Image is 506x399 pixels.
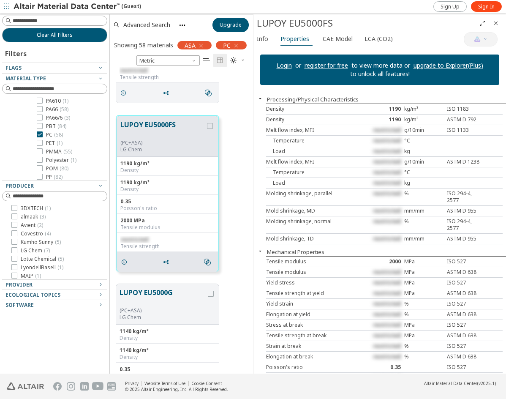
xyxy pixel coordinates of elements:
button: Close [253,248,267,254]
span: CAE Model [323,32,353,46]
span: ASA [185,41,196,49]
span: ( 3 ) [64,114,70,121]
div: Yield stress [266,279,365,286]
div: % [404,190,443,204]
span: Material Type [5,75,46,82]
span: Producer [5,182,34,189]
span: almaak [21,213,46,220]
div: Density [266,116,365,123]
div: ASTM D 955 [443,208,483,214]
div: kg/m³ [404,106,443,112]
button: Provider [2,280,107,290]
span: Altair Material Data Center [424,380,477,386]
div: ASTM D 638 [443,311,483,318]
div: Tensile strength at break [266,332,365,339]
span: Advanced Search [123,22,170,28]
span: Avient [21,222,43,229]
p: LG Chem [120,146,205,153]
span: restricted [373,169,401,176]
span: restricted [373,126,401,134]
div: ISO 527 [443,343,483,350]
div: LUPOY EU5000FS [257,16,476,30]
div: kg [404,180,443,186]
span: ( 55 ) [63,148,72,155]
div: Unit System [136,55,200,66]
span: LG Chem [21,247,50,254]
div: kg/m³ [404,116,443,123]
span: ( 1 ) [57,139,63,147]
div: 1190 [365,116,404,123]
i:  [204,259,211,265]
span: PBT [46,123,66,130]
div: MPa [404,322,443,328]
div: Strain at break [266,343,365,350]
div: (PC+ASA) [120,307,206,314]
div: 1140 kg/m³ [120,347,215,354]
div: MPa [404,332,443,339]
span: restricted [373,179,401,186]
span: restricted [373,342,401,350]
div: ISO 527 [443,322,483,328]
button: Details [116,85,134,101]
div: 2000 [365,258,404,265]
div: Density [266,106,365,112]
div: Molding shrinkage, normal [266,218,365,232]
span: restricted [373,290,401,297]
div: Poisson's ratio [120,373,215,380]
span: ( 5 ) [55,238,61,246]
span: POM [46,165,68,172]
button: LUPOY EU5000G [120,287,206,307]
button: Full Screen [476,16,489,30]
span: PC [46,131,63,138]
span: Sign Up [441,3,460,10]
span: LyondellBasell [21,264,63,271]
div: Tensile strength at yield [266,290,365,297]
div: 1190 kg/m³ [120,179,215,186]
div: 0.35 [365,364,404,371]
a: Website Terms of Use [144,380,185,386]
span: Info [257,32,268,46]
span: restricted [373,137,401,144]
span: restricted [120,67,147,74]
div: Elongation at break [266,353,365,360]
div: Mold shrinkage, TD [266,235,365,242]
span: Properties [280,32,309,46]
span: Polyester [46,157,76,164]
div: ISO 294-4, 2577 [443,218,483,232]
div: 1190 kg/m³ [120,160,215,167]
button: Software [2,300,107,310]
div: ISO 527 [443,279,483,286]
span: Covestro [21,230,51,237]
i:  [205,90,212,96]
div: Poisson's ratio [266,364,365,371]
span: restricted [373,235,401,242]
div: ISO 1183 [443,106,483,112]
div: ISO 527 [443,258,483,265]
div: MPa [404,258,443,265]
div: % [404,311,443,318]
div: % [404,218,443,232]
span: ( 80 ) [60,165,68,172]
div: Density [120,186,215,193]
div: MPa [404,279,443,286]
span: ( 82 ) [54,173,63,180]
div: kg [404,148,443,155]
span: restricted [373,332,401,339]
div: Melt flow index, MFI [266,127,365,134]
span: ( 1 ) [63,97,68,104]
span: PMMA [46,148,72,155]
div: Density [120,167,215,174]
button: Processing/Physical Characteristics [267,96,359,103]
span: restricted [373,311,401,318]
span: restricted [373,268,401,276]
a: register for free [305,61,348,69]
button: Share [159,85,177,101]
button: Clear All Filters [2,28,107,42]
button: Close [253,95,267,102]
span: Clear All Filters [37,32,73,38]
div: Tensile modulus [266,269,365,276]
p: or [292,61,305,70]
button: Tile View [213,54,227,67]
p: to view more data or [348,61,414,70]
button: Close [489,16,503,30]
